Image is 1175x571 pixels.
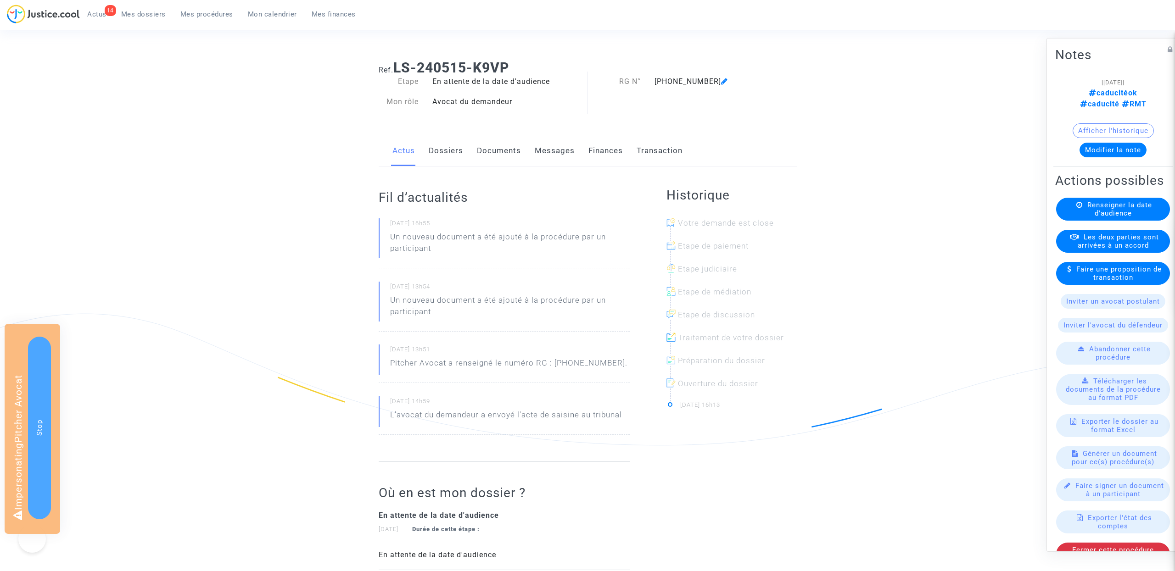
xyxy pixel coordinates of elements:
[7,5,80,23] img: jc-logo.svg
[425,96,587,107] div: Avocat du demandeur
[390,294,630,322] p: Un nouveau document a été ajouté à la procédure par un participant
[648,76,767,87] div: [PHONE_NUMBER]
[1055,172,1171,188] h2: Actions possibles
[1078,233,1159,249] span: Les deux parties sont arrivées à un accord
[87,10,106,18] span: Actus
[1063,321,1163,329] span: Inviter l'avocat du défendeur
[312,10,356,18] span: Mes finances
[678,218,774,227] span: Votre demande est close
[379,485,630,501] h2: Où en est mon dossier ?
[392,136,415,166] a: Actus
[1066,377,1161,401] span: Télécharger les documents de la procédure au format PDF
[1087,200,1152,217] span: Renseigner la date d'audience
[390,219,630,231] small: [DATE] 16h55
[1081,417,1158,433] span: Exporter le dossier au format Excel
[393,60,509,76] b: LS-240515-K9VP
[390,409,622,425] p: L'avocat du demandeur a envoyé l'acte de saisine au tribunal
[105,5,116,16] div: 14
[535,136,575,166] a: Messages
[304,7,363,21] a: Mes finances
[1072,449,1157,466] span: Générer un document pour ce(s) procédure(s)
[28,337,51,519] button: Stop
[429,136,463,166] a: Dossiers
[248,10,297,18] span: Mon calendrier
[372,96,426,107] div: Mon rôle
[666,187,797,203] h2: Historique
[1089,88,1137,97] span: caducitéok
[1066,297,1160,305] span: Inviter un avocat postulant
[18,525,46,553] iframe: Help Scout Beacon - Open
[379,549,630,560] div: En attente de la date d'audience
[35,420,44,436] span: Stop
[372,76,426,87] div: Etape
[241,7,304,21] a: Mon calendrier
[425,76,587,87] div: En attente de la date d'audience
[477,136,521,166] a: Documents
[390,345,630,357] small: [DATE] 13h51
[5,324,60,534] div: Impersonating
[379,526,480,532] small: [DATE]
[1075,481,1164,498] span: Faire signer un document à un participant
[379,510,630,521] div: En attente de la date d'audience
[390,231,630,259] p: Un nouveau document a été ajouté à la procédure par un participant
[588,136,623,166] a: Finances
[1089,344,1151,361] span: Abandonner cette procédure
[1080,99,1119,108] span: caducité
[1055,46,1171,62] h2: Notes
[80,7,114,21] a: 14Actus
[121,10,166,18] span: Mes dossiers
[1072,545,1154,562] span: Fermer cette procédure judiciaire
[379,66,393,74] span: Ref.
[390,283,630,294] small: [DATE] 13h54
[114,7,173,21] a: Mes dossiers
[1076,265,1162,281] span: Faire une proposition de transaction
[412,526,480,532] strong: Durée de cette étape :
[1080,142,1147,157] button: Modifier la note
[390,357,627,373] p: Pitcher Avocat a renseigné le numéro RG : [PHONE_NUMBER].
[1119,99,1147,108] span: RMT
[1102,78,1125,85] span: [[DATE]]
[1088,513,1152,530] span: Exporter l'état des comptes
[1073,123,1154,138] button: Afficher l'historique
[637,136,683,166] a: Transaction
[390,397,630,409] small: [DATE] 14h59
[379,189,630,205] h2: Fil d’actualités
[587,76,648,87] div: RG N°
[180,10,233,18] span: Mes procédures
[173,7,241,21] a: Mes procédures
